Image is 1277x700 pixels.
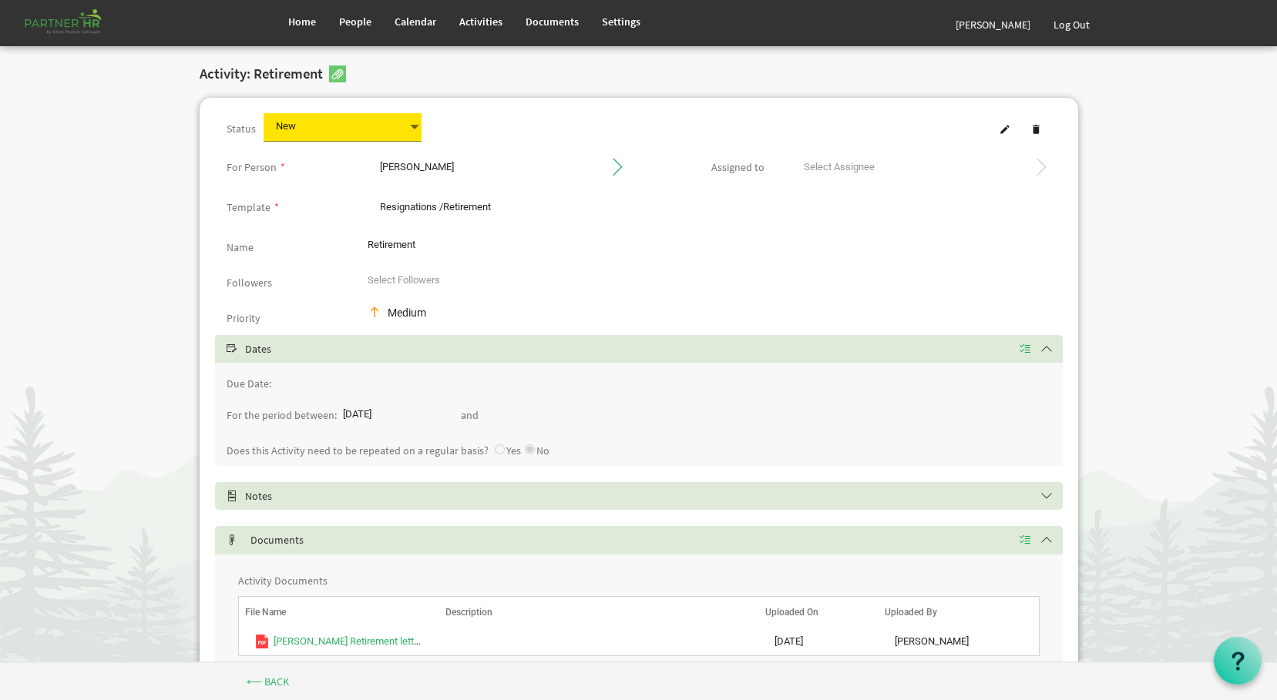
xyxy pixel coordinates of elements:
a: Edit Activity [990,118,1020,140]
a: ⟵ Back [223,668,312,695]
td: 8/14/2025 column header Uploaded On [758,628,879,655]
span: Description [445,607,492,618]
div: Medium [368,305,483,321]
a: Log Out [1042,3,1101,46]
span: Go to Person's profile [609,158,623,172]
label: This is the person assigned to work on the activity [711,162,765,173]
h2: Activity: Retirement [200,66,323,82]
td: L. Dillabough Retirement letter August 2025.pdf is template cell column header File Name [239,628,439,655]
a: Delete Activity [1020,118,1051,140]
label: No [536,445,549,457]
td: Laura Conway column header Uploaded By [879,628,1039,655]
h5: Notes [227,490,1074,502]
span: People [339,15,371,28]
label: Does this Activity need to be repeated on a regular basis? [227,445,489,457]
span: Uploaded On [765,607,818,618]
label: Template [227,202,271,213]
label: and [461,410,479,421]
h5: Documents [227,534,1074,546]
td: column header Description [439,628,758,655]
label: Followers [227,277,272,289]
span: Calendar [395,15,436,28]
label: Activity Documents [238,575,328,587]
span: Home [288,15,316,28]
label: For the period between: [227,410,337,421]
span: Select [227,343,237,354]
a: [PERSON_NAME] Retirement letter [DATE].pdf [274,635,470,647]
img: priority-med.png [368,305,388,319]
label: Priority [227,313,260,324]
label: Name [227,242,254,253]
span: Activities [459,15,502,28]
span: File Name [245,607,286,618]
label: This is the person that the activity is about [227,162,277,173]
span: Settings [602,15,640,28]
label: Yes [506,445,521,457]
label: Status [227,123,256,135]
a: [PERSON_NAME] [944,3,1042,46]
span: Uploaded By [885,607,937,618]
h5: Dates [227,343,1074,355]
span: Documents [526,15,579,28]
label: Due Date: [227,378,271,390]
